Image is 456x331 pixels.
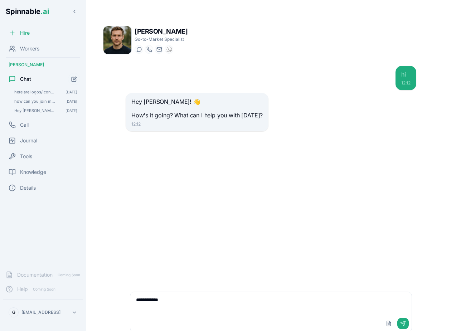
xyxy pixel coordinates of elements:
span: Hey leon To start i want you to learn about Spinnable.ai so that you can effectively craft strat... [14,108,55,113]
h1: [PERSON_NAME] [135,26,188,36]
span: Chat [20,76,31,83]
span: Workers [20,45,39,52]
span: Coming Soon [55,272,82,278]
button: G[EMAIL_ADDRESS] [6,305,80,320]
span: [DATE] [66,89,77,94]
span: Help [17,286,28,293]
div: 12:12 [131,121,263,127]
img: WhatsApp [166,47,172,52]
span: G [12,310,15,315]
span: .ai [40,7,49,16]
span: [DATE] [66,99,77,104]
span: Tools [20,153,32,160]
span: Knowledge [20,169,46,176]
button: WhatsApp [165,45,173,54]
span: Coming Soon [31,286,58,293]
button: Start new chat [68,73,80,85]
button: Start a chat with Leon Rasmussen [135,45,143,54]
p: [EMAIL_ADDRESS] [21,310,60,315]
span: Hire [20,29,30,36]
div: [PERSON_NAME] [3,59,83,70]
span: Spinnable [6,7,49,16]
span: Documentation [17,271,53,278]
img: Leon Rasmussen [103,26,131,54]
p: Hey [PERSON_NAME]! 👋 [131,97,263,107]
p: How's it going? What can I help you with [DATE]? [131,111,263,120]
p: Go-to-Market Specialist [135,36,188,42]
span: Journal [20,137,37,144]
span: how can you join my slack? [14,99,55,104]
div: 12:12 [401,80,411,86]
span: here are logos/icons of spinnable [14,89,55,94]
span: Details [20,184,36,191]
span: Call [20,121,29,128]
div: hi [401,70,411,79]
span: [DATE] [66,108,77,113]
button: Start a call with Leon Rasmussen [145,45,153,54]
button: Send email to leon.rasmussen@getspinnable.ai [155,45,163,54]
